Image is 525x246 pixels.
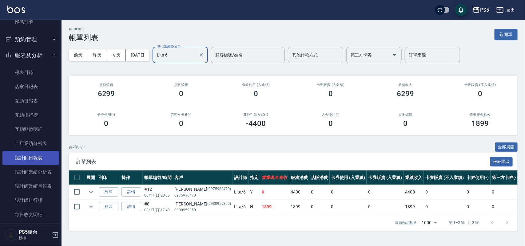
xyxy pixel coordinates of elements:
th: 卡券販賣 (入業績) [367,170,404,185]
button: expand row [86,202,96,211]
th: 店販消費 [309,170,330,185]
th: 卡券使用(-) [465,170,491,185]
p: 第 1–2 筆 共 2 筆 [449,220,479,225]
a: 收支分類明細表 [2,222,59,236]
td: 0 [465,200,491,214]
th: 業績收入 [404,170,424,185]
h5: PS5櫃台 [19,229,50,235]
h2: 卡券使用(-) [76,113,136,117]
th: 指定 [249,170,260,185]
th: 卡券使用 (入業績) [330,170,367,185]
td: 0 [309,185,330,199]
td: 0 [491,185,520,199]
button: Clear [197,51,206,59]
th: 展開 [85,170,97,185]
td: 0 [309,200,330,214]
h2: 業績收入 [376,83,436,87]
div: [PERSON_NAME] [175,186,231,193]
td: 0 [491,200,520,214]
button: save [455,4,467,16]
h2: 卡券使用 (入業績) [226,83,286,87]
h3: 1899 [471,119,489,128]
a: 互助日報表 [2,94,59,108]
th: 營業現金應收 [260,170,289,185]
td: Lita /6 [233,200,249,214]
h2: 卡券販賣 (入業績) [300,83,360,87]
th: 列印 [97,170,120,185]
th: 設計師 [233,170,249,185]
h3: 0 [179,89,183,98]
h3: 帳單列表 [69,33,98,42]
td: #8 [143,200,173,214]
a: 設計師業績分析表 [2,165,59,179]
a: 互助點數明細 [2,122,59,136]
td: 0 [367,200,404,214]
button: 列印 [99,187,118,197]
td: 0 [424,200,465,214]
button: [DATE] [126,49,149,61]
th: 操作 [120,170,143,185]
button: PS5 [470,4,491,16]
p: 0980959350 [175,207,231,213]
p: 08/17 (日) 20:36 [144,193,172,198]
h2: 卡券販賣 (不入業績) [450,83,510,87]
h2: 店販消費 [151,83,211,87]
td: 0 [260,185,289,199]
h2: ORDERS [69,27,98,31]
button: 全部展開 [495,143,518,152]
td: 1899 [289,200,309,214]
h3: 0 [179,119,183,128]
button: 報表匯出 [490,157,513,166]
h3: 0 [254,89,258,98]
button: 預約管理 [2,31,59,47]
button: 報表及分析 [2,47,59,63]
h2: 其他付款方式(-) [226,113,286,117]
button: 列印 [99,202,118,212]
a: 新開單 [495,31,518,37]
span: 訂單列表 [76,159,490,165]
th: 客戶 [173,170,233,185]
a: 設計師排行榜 [2,193,59,207]
p: (0980959350) [207,201,231,207]
div: [PERSON_NAME] [175,201,231,207]
h3: 0 [328,89,333,98]
p: 共 2 筆, 1 / 1 [69,144,86,150]
td: 0 [465,185,491,199]
td: #12 [143,185,173,199]
button: 昨天 [88,49,107,61]
a: 店家日報表 [2,80,59,94]
a: 掃碼打卡 [2,15,59,29]
td: Lita /6 [233,185,249,199]
td: 0 [330,200,367,214]
p: (0975930470) [207,186,231,193]
p: 08/17 (日) 17:49 [144,207,172,213]
label: 設計師編號/姓名 [157,44,181,49]
h3: 0 [104,119,109,128]
h3: 6299 [397,89,414,98]
td: 0 [367,185,404,199]
h3: 0 [478,89,482,98]
h3: 服務消費 [76,83,136,87]
button: 今天 [107,49,126,61]
div: PS5 [480,6,489,14]
a: 全店業績分析表 [2,136,59,150]
h3: -4400 [246,119,266,128]
p: 每頁顯示數量 [395,220,417,225]
th: 第三方卡券(-) [491,170,520,185]
h3: 0 [328,119,333,128]
a: 設計師日報表 [2,151,59,165]
p: 櫃檯 [19,235,50,241]
th: 帳單編號/時間 [143,170,173,185]
a: 設計師業績月報表 [2,179,59,193]
h3: 6299 [98,89,115,98]
a: 詳情 [121,202,141,212]
td: N [249,200,260,214]
h2: 入金儲值 [376,113,436,117]
th: 服務消費 [289,170,309,185]
button: 新開單 [495,29,518,40]
td: 0 [424,185,465,199]
th: 卡券販賣 (不入業績) [424,170,465,185]
h2: 入金使用(-) [300,113,360,117]
h3: 0 [403,119,408,128]
button: Open [390,50,400,60]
